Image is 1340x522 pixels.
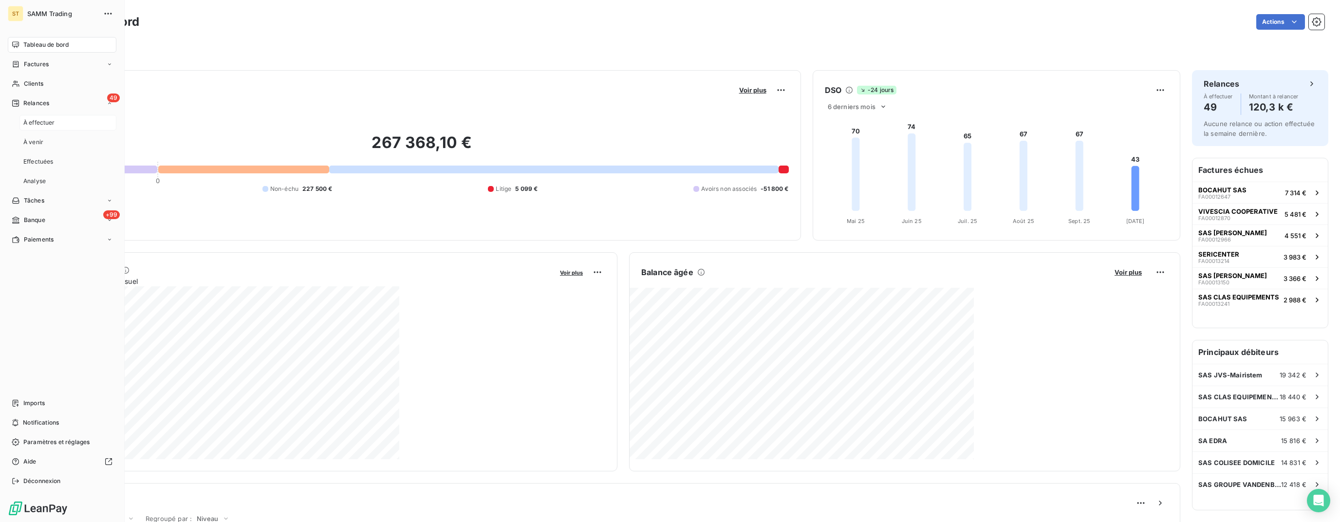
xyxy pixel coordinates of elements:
span: VIVESCIA COOPERATIVE [1198,207,1278,215]
span: 5 481 € [1284,210,1306,218]
span: Voir plus [560,269,583,276]
span: 19 342 € [1280,371,1306,379]
span: +99 [103,210,120,219]
span: Analyse [23,177,46,186]
span: Paramètres et réglages [23,438,90,447]
span: 15 963 € [1280,415,1306,423]
span: 4 551 € [1284,232,1306,240]
span: SAS JVS-Mairistem [1198,371,1263,379]
span: SAMM Trading [27,10,97,18]
span: FA00012870 [1198,215,1230,221]
span: FA00013150 [1198,280,1229,285]
span: 6 derniers mois [828,103,875,111]
button: Actions [1256,14,1305,30]
span: -24 jours [857,86,896,94]
span: FA00013241 [1198,301,1229,307]
span: Notifications [23,418,59,427]
button: Voir plus [1112,268,1145,277]
a: Aide [8,454,116,469]
span: SAS COLISEE DOMICILE [1198,459,1275,466]
span: Paiements [24,235,54,244]
span: Tâches [24,196,44,205]
span: Voir plus [739,86,766,94]
span: SA EDRA [1198,437,1227,445]
div: Open Intercom Messenger [1307,489,1330,512]
span: Effectuées [23,157,54,166]
button: Voir plus [736,86,769,94]
span: 18 440 € [1280,393,1306,401]
span: SAS CLAS EQUIPEMENTS [1198,293,1279,301]
span: Tableau de bord [23,40,69,49]
span: 7 314 € [1285,189,1306,197]
span: FA00013214 [1198,258,1229,264]
div: ST [8,6,23,21]
span: Aucune relance ou action effectuée la semaine dernière. [1204,120,1315,137]
span: -51 800 € [761,185,788,193]
span: 12 418 € [1281,481,1306,488]
button: Voir plus [557,268,586,277]
button: SAS [PERSON_NAME]FA000129664 551 € [1192,224,1328,246]
tspan: Sept. 25 [1068,218,1090,224]
span: BOCAHUT SAS [1198,415,1247,423]
h2: 267 368,10 € [55,133,789,162]
span: Montant à relancer [1249,93,1299,99]
button: BOCAHUT SASFA000126477 314 € [1192,182,1328,203]
button: SERICENTERFA000132143 983 € [1192,246,1328,267]
button: SAS [PERSON_NAME]FA000131503 366 € [1192,267,1328,289]
span: À effectuer [1204,93,1233,99]
span: SAS CLAS EQUIPEMENTS [1198,393,1280,401]
span: Litige [496,185,511,193]
span: Non-échu [270,185,298,193]
span: FA00012647 [1198,194,1230,200]
h6: Principaux débiteurs [1192,340,1328,364]
span: Voir plus [1115,268,1142,276]
span: 3 983 € [1284,253,1306,261]
span: 2 988 € [1284,296,1306,304]
span: 14 831 € [1281,459,1306,466]
span: SAS [PERSON_NAME] [1198,229,1267,237]
h6: DSO [825,84,841,96]
span: SAS GROUPE VANDENBERGHE [1198,481,1281,488]
span: À venir [23,138,43,147]
h6: Balance âgée [641,266,693,278]
span: Relances [23,99,49,108]
tspan: Juil. 25 [958,218,977,224]
tspan: [DATE] [1126,218,1144,224]
span: Factures [24,60,49,69]
span: FA00012966 [1198,237,1231,242]
span: BOCAHUT SAS [1198,186,1247,194]
span: 15 816 € [1281,437,1306,445]
span: Avoirs non associés [701,185,757,193]
tspan: Juin 25 [901,218,921,224]
button: SAS CLAS EQUIPEMENTSFA000132412 988 € [1192,289,1328,310]
span: Chiffre d'affaires mensuel [55,276,553,286]
span: 3 366 € [1284,275,1306,282]
span: À effectuer [23,118,55,127]
h6: Relances [1204,78,1239,90]
button: VIVESCIA COOPERATIVEFA000128705 481 € [1192,203,1328,224]
img: Logo LeanPay [8,501,68,516]
span: SERICENTER [1198,250,1239,258]
h4: 120,3 k € [1249,99,1299,115]
h6: Factures échues [1192,158,1328,182]
span: 0 [156,177,160,185]
span: SAS [PERSON_NAME] [1198,272,1267,280]
span: Déconnexion [23,477,61,485]
span: Aide [23,457,37,466]
span: 227 500 € [302,185,332,193]
tspan: Août 25 [1013,218,1034,224]
tspan: Mai 25 [847,218,865,224]
span: Imports [23,399,45,408]
span: 5 099 € [515,185,538,193]
span: Clients [24,79,43,88]
h4: 49 [1204,99,1233,115]
span: 49 [107,93,120,102]
span: Banque [24,216,45,224]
